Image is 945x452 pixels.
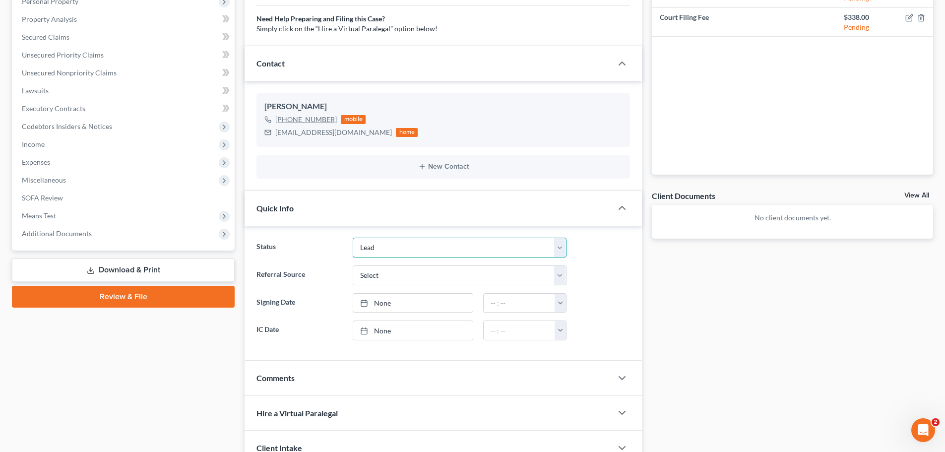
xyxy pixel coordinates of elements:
span: Additional Documents [22,229,92,238]
span: Quick Info [256,203,294,213]
span: Unsecured Nonpriority Claims [22,68,117,77]
span: Expenses [22,158,50,166]
a: Unsecured Priority Claims [14,46,235,64]
span: Unsecured Priority Claims [22,51,104,59]
a: None [353,294,473,313]
b: Need Help Preparing and Filing this Case? [256,14,385,23]
label: IC Date [252,321,347,340]
label: Status [252,238,347,258]
label: Signing Date [252,293,347,313]
span: Contact [256,59,285,68]
a: None [353,321,473,340]
div: home [396,128,418,137]
div: [EMAIL_ADDRESS][DOMAIN_NAME] [275,128,392,137]
span: Income [22,140,45,148]
span: Hire a Virtual Paralegal [256,408,338,418]
a: Property Analysis [14,10,235,28]
span: Executory Contracts [22,104,85,113]
a: Secured Claims [14,28,235,46]
input: -- : -- [484,294,555,313]
input: -- : -- [484,321,555,340]
div: Client Documents [652,191,715,201]
span: 2 [932,418,940,426]
span: Means Test [22,211,56,220]
a: View All [904,192,929,199]
p: No client documents yet. [660,213,925,223]
div: [PERSON_NAME] [264,101,622,113]
span: Codebtors Insiders & Notices [22,122,112,130]
div: Pending [801,22,869,32]
span: Comments [256,373,295,383]
button: New Contact [264,163,622,171]
span: Lawsuits [22,86,49,95]
tcxspan: Call +1 (267) 276-5688 via 3CX [275,115,337,124]
label: Referral Source [252,265,347,285]
span: Property Analysis [22,15,77,23]
div: $338.00 [801,12,869,22]
a: SOFA Review [14,189,235,207]
a: Lawsuits [14,82,235,100]
iframe: Intercom live chat [911,418,935,442]
td: Court Filing Fee [652,8,792,37]
a: Review & File [12,286,235,308]
span: Miscellaneous [22,176,66,184]
span: SOFA Review [22,194,63,202]
a: Download & Print [12,258,235,282]
a: Unsecured Nonpriority Claims [14,64,235,82]
a: Executory Contracts [14,100,235,118]
span: Secured Claims [22,33,69,41]
div: mobile [341,115,366,124]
